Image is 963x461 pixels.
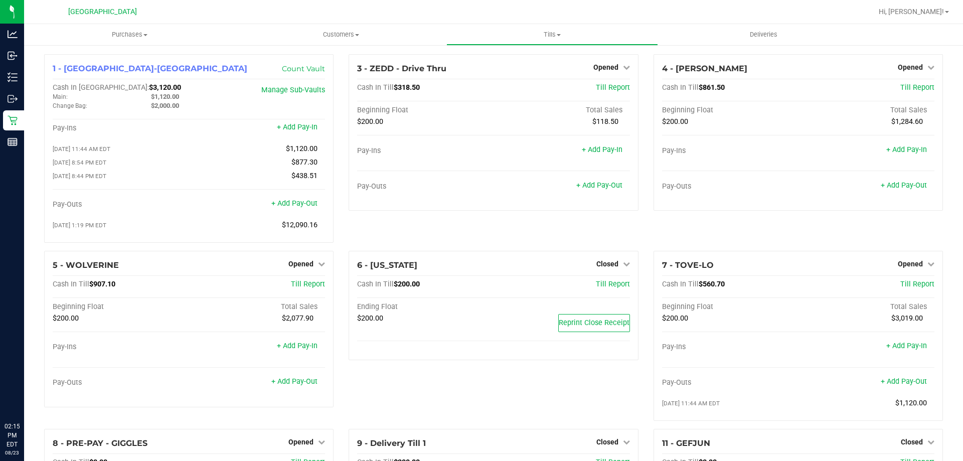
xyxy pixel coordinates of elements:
span: [GEOGRAPHIC_DATA] [68,8,137,16]
span: Cash In Till [357,83,394,92]
a: + Add Pay-Out [271,199,317,208]
div: Pay-Outs [53,200,189,209]
span: Cash In Till [357,280,394,288]
div: Ending Float [357,302,494,312]
span: Main: [53,93,68,100]
span: $877.30 [291,158,317,167]
span: 3 - ZEDD - Drive Thru [357,64,446,73]
span: $318.50 [394,83,420,92]
p: 02:15 PM EDT [5,422,20,449]
div: Pay-Outs [53,378,189,387]
span: [DATE] 1:19 PM EDT [53,222,106,229]
inline-svg: Retail [8,115,18,125]
a: Till Report [596,280,630,288]
span: Cash In Till [662,83,699,92]
div: Pay-Outs [662,378,798,387]
div: Total Sales [494,106,630,115]
span: Cash In Till [662,280,699,288]
span: [DATE] 11:44 AM EDT [53,145,110,152]
span: Closed [596,260,618,268]
a: + Add Pay-In [277,342,317,350]
a: Till Report [900,83,934,92]
span: Cash In [GEOGRAPHIC_DATA]: [53,83,149,92]
div: Beginning Float [662,106,798,115]
a: + Add Pay-In [886,342,927,350]
inline-svg: Analytics [8,29,18,39]
div: Beginning Float [53,302,189,312]
span: Opened [898,260,923,268]
span: 11 - GEFJUN [662,438,710,448]
span: Closed [596,438,618,446]
button: Reprint Close Receipt [558,314,630,332]
a: Till Report [596,83,630,92]
span: $12,090.16 [282,221,317,229]
span: [DATE] 8:54 PM EDT [53,159,106,166]
span: Cash In Till [53,280,89,288]
span: Customers [236,30,446,39]
span: $3,019.00 [891,314,923,323]
span: $200.00 [662,314,688,323]
span: 7 - TOVE-LO [662,260,714,270]
inline-svg: Inventory [8,72,18,82]
span: Opened [898,63,923,71]
span: 8 - PRE-PAY - GIGGLES [53,438,147,448]
a: Till Report [900,280,934,288]
span: $1,120.00 [286,144,317,153]
span: 1 - [GEOGRAPHIC_DATA]-[GEOGRAPHIC_DATA] [53,64,247,73]
span: Tills [447,30,657,39]
span: 4 - [PERSON_NAME] [662,64,747,73]
a: Till Report [291,280,325,288]
span: $438.51 [291,172,317,180]
span: $200.00 [357,117,383,126]
span: $200.00 [53,314,79,323]
div: Total Sales [189,302,326,312]
a: Deliveries [658,24,869,45]
iframe: Resource center [10,381,40,411]
span: $200.00 [394,280,420,288]
div: Pay-Ins [662,343,798,352]
a: Count Vault [282,64,325,73]
span: Reprint Close Receipt [559,319,629,327]
a: + Add Pay-Out [881,377,927,386]
div: Total Sales [798,106,934,115]
span: $200.00 [357,314,383,323]
a: + Add Pay-Out [881,181,927,190]
span: $3,120.00 [149,83,181,92]
a: + Add Pay-In [277,123,317,131]
div: Pay-Outs [662,182,798,191]
span: Opened [288,260,313,268]
a: Customers [235,24,446,45]
span: $1,120.00 [895,399,927,407]
div: Pay-Ins [53,124,189,133]
inline-svg: Inbound [8,51,18,61]
p: 08/23 [5,449,20,456]
span: Hi, [PERSON_NAME]! [879,8,944,16]
span: $560.70 [699,280,725,288]
inline-svg: Outbound [8,94,18,104]
span: $907.10 [89,280,115,288]
div: Pay-Ins [662,146,798,156]
span: Opened [288,438,313,446]
span: $861.50 [699,83,725,92]
span: $200.00 [662,117,688,126]
inline-svg: Reports [8,137,18,147]
span: 6 - [US_STATE] [357,260,417,270]
a: Purchases [24,24,235,45]
span: $1,120.00 [151,93,179,100]
span: $2,077.90 [282,314,313,323]
span: Purchases [24,30,235,39]
div: Total Sales [798,302,934,312]
a: + Add Pay-Out [271,377,317,386]
span: 9 - Delivery Till 1 [357,438,426,448]
a: + Add Pay-In [886,145,927,154]
span: [DATE] 11:44 AM EDT [662,400,720,407]
a: Tills [446,24,658,45]
span: 5 - WOLVERINE [53,260,119,270]
span: $2,000.00 [151,102,179,109]
a: Manage Sub-Vaults [261,86,325,94]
